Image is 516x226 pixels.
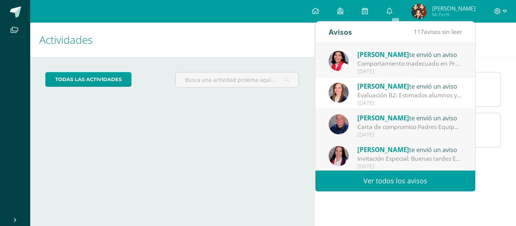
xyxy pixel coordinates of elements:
[357,49,462,59] div: te envió un aviso
[414,28,424,36] span: 117
[45,72,131,87] a: todas las Actividades
[357,91,462,100] div: Evaluación B2: Estimados alumnos y padres de familia: Por este medio me permito informarles que l...
[357,113,462,123] div: te envió un aviso
[357,81,462,91] div: te envió un aviso
[329,22,352,42] div: Avisos
[414,28,462,36] span: avisos sin leer
[329,146,349,166] img: 515c5177a1ef4d0b9ca288f83631a4e4.png
[357,100,462,106] div: [DATE]
[357,145,462,154] div: te envió un aviso
[357,82,409,91] span: [PERSON_NAME]
[432,5,476,12] span: [PERSON_NAME]
[432,11,476,18] span: Mi Perfil
[357,154,462,163] div: Invitación Especial: Buenas tardes Espero se encuentren bien. Adjunto encontraran información imp...
[357,163,462,170] div: [DATE]
[357,50,409,59] span: [PERSON_NAME]
[357,59,462,68] div: Comportamiento inadecuado en Proyecto Steam: Buenos días estimados padres de familia, esta semana...
[357,114,409,122] span: [PERSON_NAME]
[329,83,349,103] img: 40ab6ecc77dbca4c9fbc95b12edf0625.png
[329,51,349,71] img: 03f44a1156ee098866702f1745a28687.png
[411,4,426,19] img: 01fcd12e4fdb3c1babf7ea4e2632d275.png
[357,37,462,43] div: Agosto 04
[357,132,462,138] div: [DATE]
[315,171,475,191] a: Ver todos los avisos
[39,23,305,57] h1: Actividades
[357,68,462,75] div: [DATE]
[357,123,462,131] div: Carta de compromiso Padres Equipo Futbol Femenino.: Buena tarde apreciables padres de familia. At...
[357,145,409,154] span: [PERSON_NAME]
[176,72,299,87] input: Busca una actividad próxima aquí...
[329,114,349,134] img: 5e561b1b4745f30dac10328f2370a0d4.png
